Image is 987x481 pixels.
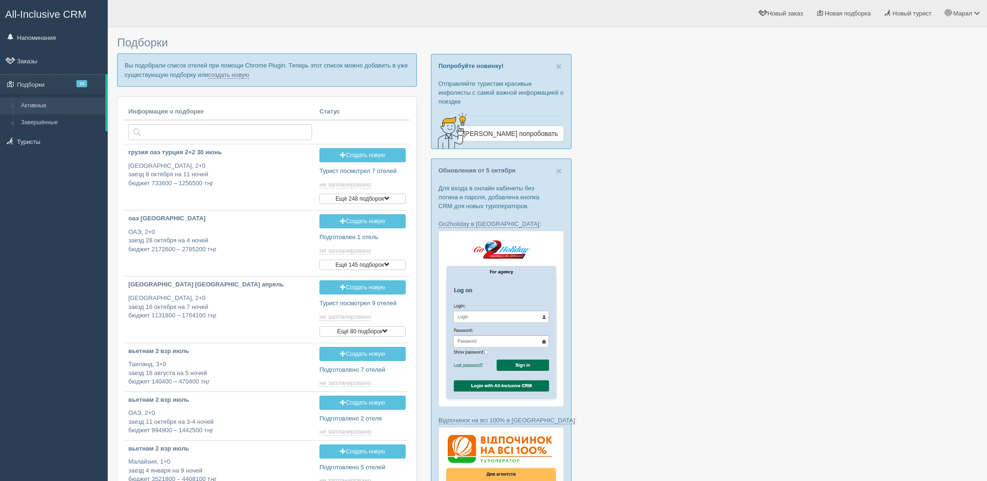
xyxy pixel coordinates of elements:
[76,80,87,87] span: 10
[319,233,406,242] p: Подготовлен 1 отель
[431,112,469,150] img: creative-idea-2907357.png
[319,428,371,436] span: не запланировано
[5,8,87,20] span: All-Inclusive CRM
[125,210,316,262] a: оаэ [GEOGRAPHIC_DATA] ОАЭ, 2+0заезд 28 октября на 4 ночейбюджет 2172600 – 2785200 тңг
[208,71,249,79] a: создать новую
[556,166,562,176] button: Close
[128,396,312,405] p: вьетнам 2 взр июль
[556,165,562,176] span: ×
[953,10,972,17] span: Марал
[117,36,168,49] span: Подборки
[128,124,312,140] input: Поиск по стране или туристу
[128,347,312,356] p: вьетнам 2 взр июль
[438,220,539,228] a: Go2holiday в [GEOGRAPHIC_DATA]
[128,294,312,320] p: [GEOGRAPHIC_DATA], 2+0 заезд 16 октября на 7 ночей бюджет 1131800 – 1764100 тңг
[438,417,575,424] a: Відпочинок на всі 100% в [GEOGRAPHIC_DATA]
[892,10,931,17] span: Новый турист
[128,360,312,386] p: Таиланд, 3+0 заезд 18 августа на 5 ночей бюджет 140400 – 470400 тңг
[0,0,107,26] a: All-Inclusive CRM
[319,463,406,472] p: Подготовлено 5 отелей
[319,148,406,162] a: Создать новую
[128,162,312,188] p: [GEOGRAPHIC_DATA], 2+0 заезд 8 октября на 11 ночей бюджет 733600 – 1256500 тңг
[319,313,371,321] span: не запланировано
[319,260,406,270] button: Ещё 145 подборок
[556,61,562,72] span: ×
[767,10,803,17] span: Новый заказ
[438,416,564,425] p: :
[319,379,371,387] span: не запланировано
[128,409,312,435] p: ОАЭ, 2+0 заезд 11 октября на 3-4 ночей бюджет 994900 – 1442500 тңг
[319,299,406,308] p: Турист посмотрел 9 отелей
[319,396,406,410] a: Создать новую
[556,61,562,71] button: Close
[319,428,373,436] a: не запланировано
[128,228,312,254] p: ОАЭ, 2+0 заезд 28 октября на 4 ночей бюджет 2172600 – 2785200 тңг
[438,219,564,228] p: :
[438,61,564,70] p: Попробуйте новинку!
[457,126,564,142] a: [PERSON_NAME] попробовать
[125,392,316,439] a: вьетнам 2 взр июль ОАЭ, 2+0заезд 11 октября на 3-4 ночейбюджет 994900 – 1442500 тңг
[17,98,105,114] a: Активные
[319,444,406,458] a: Создать новую
[438,231,564,406] img: go2holiday-login-via-crm-for-travel-agents.png
[319,366,406,375] p: Подготовлено 7 отелей
[438,167,515,174] a: Обновления от 5 октября
[319,313,373,321] a: не запланировано
[319,247,373,255] a: не запланировано
[319,414,406,423] p: Подготовлено 2 отеля
[438,184,564,210] p: Для входа в онлайн кабинеты без логина и пароля, добавлена кнопка CRM для новых туроператоров.
[125,104,316,120] th: Информация о подборке
[319,194,406,204] button: Ещё 248 подборок
[319,379,373,387] a: не запланировано
[125,277,316,328] a: [GEOGRAPHIC_DATA] [GEOGRAPHIC_DATA] апрель [GEOGRAPHIC_DATA], 2+0заезд 16 октября на 7 ночейбюдже...
[128,280,312,289] p: [GEOGRAPHIC_DATA] [GEOGRAPHIC_DATA] апрель
[319,181,373,188] a: не запланировано
[117,53,417,86] p: Вы подобрали список отелей при помощи Chrome Plugin. Теперь этот список можно добавить в уже суще...
[128,148,312,157] p: грузия оаэ турция 2+2 30 июнь
[825,10,871,17] span: Новая подборка
[319,167,406,176] p: Турист посмотрел 7 отелей
[319,347,406,361] a: Создать новую
[17,114,105,131] a: Завершённые
[128,214,312,223] p: оаэ [GEOGRAPHIC_DATA]
[438,79,564,106] p: Отправляйте туристам красивые инфолисты с самой важной информацией о поездке
[319,247,371,255] span: не запланировано
[319,326,406,337] button: Ещё 80 подборок
[319,181,371,188] span: не запланировано
[319,214,406,228] a: Создать новую
[128,444,312,453] p: вьетнам 2 взр июль
[125,343,316,391] a: вьетнам 2 взр июль Таиланд, 3+0заезд 18 августа на 5 ночейбюджет 140400 – 470400 тңг
[319,280,406,294] a: Создать новую
[316,104,409,120] th: Статус
[125,144,316,195] a: грузия оаэ турция 2+2 30 июнь [GEOGRAPHIC_DATA], 2+0заезд 8 октября на 11 ночейбюджет 733600 – 12...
